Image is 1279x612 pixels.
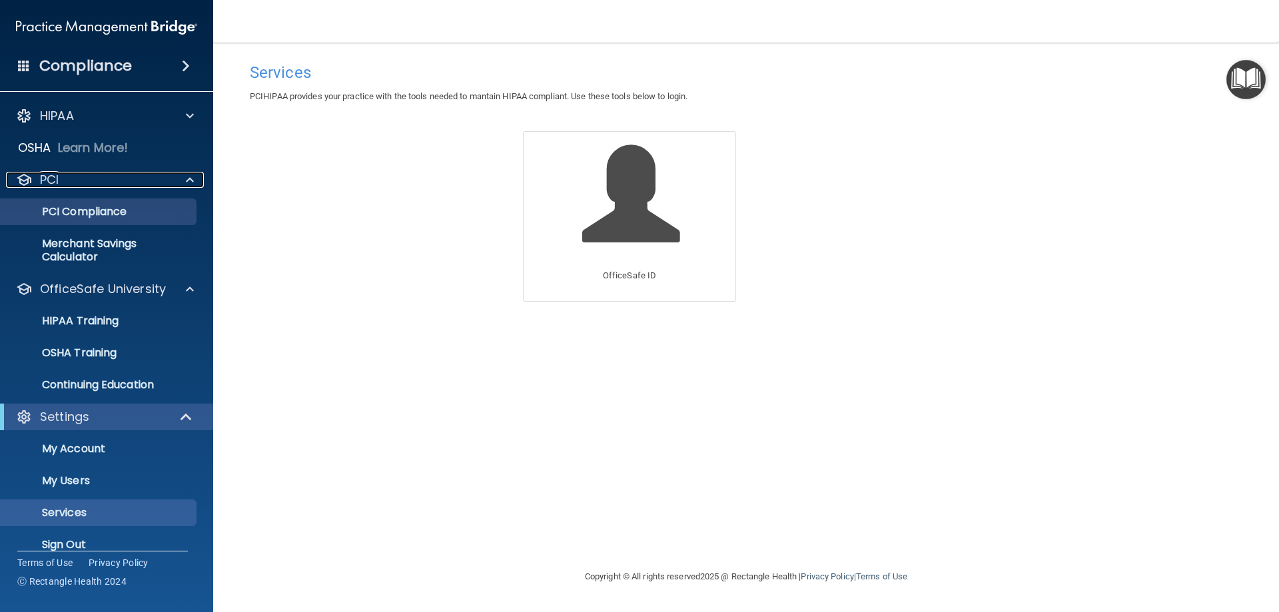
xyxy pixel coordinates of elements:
p: Learn More! [58,140,129,156]
p: HIPAA [40,108,74,124]
p: OfficeSafe University [40,281,166,297]
a: Privacy Policy [89,556,149,569]
span: PCIHIPAA provides your practice with the tools needed to mantain HIPAA compliant. Use these tools... [250,91,687,101]
button: Open Resource Center [1226,60,1266,99]
a: Terms of Use [856,571,907,581]
span: Ⓒ Rectangle Health 2024 [17,575,127,588]
a: HIPAA [16,108,194,124]
a: Terms of Use [17,556,73,569]
div: Copyright © All rights reserved 2025 @ Rectangle Health | | [503,555,989,598]
h4: Services [250,64,1242,81]
a: OfficeSafe ID [523,131,736,301]
p: Sign Out [9,538,191,551]
p: Continuing Education [9,378,191,392]
p: OSHA Training [9,346,117,360]
a: Privacy Policy [801,571,853,581]
a: PCI [16,172,194,188]
p: HIPAA Training [9,314,119,328]
p: My Users [9,474,191,487]
p: OfficeSafe ID [603,268,656,284]
p: Merchant Savings Calculator [9,237,191,264]
a: Settings [16,409,193,425]
p: OSHA [18,140,51,156]
p: PCI [40,172,59,188]
img: PMB logo [16,14,197,41]
a: OfficeSafe University [16,281,194,297]
p: Settings [40,409,89,425]
h4: Compliance [39,57,132,75]
p: PCI Compliance [9,205,191,218]
p: My Account [9,442,191,456]
p: Services [9,506,191,519]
